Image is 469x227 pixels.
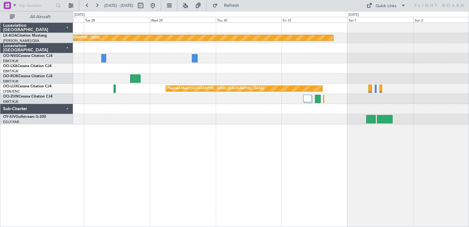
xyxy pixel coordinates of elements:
[84,17,150,22] div: Tue 28
[3,95,52,98] a: OO-ZUNCessna Citation CJ4
[3,74,52,78] a: OO-ROKCessna Citation CJ4
[3,34,47,38] a: LX-AOACitation Mustang
[363,1,409,10] button: Quick Links
[19,1,54,10] input: Trip Number
[3,89,20,94] a: LFSN/ENC
[216,17,282,22] div: Thu 30
[3,79,18,84] a: EBKT/KJK
[3,34,17,38] span: LX-AOA
[3,115,16,119] span: OY-IUV
[3,54,18,58] span: OO-NSG
[150,17,216,22] div: Wed 29
[74,12,85,18] div: [DATE]
[3,95,18,98] span: OO-ZUN
[3,85,17,88] span: OO-LUX
[3,54,52,58] a: OO-NSGCessna Citation CJ4
[3,69,18,74] a: EBKT/KJK
[3,64,17,68] span: OO-LXA
[3,115,46,119] a: OY-IUVGulfstream G-200
[168,84,264,93] div: Planned Maint [GEOGRAPHIC_DATA] ([GEOGRAPHIC_DATA])
[3,64,52,68] a: OO-LXACessna Citation CJ4
[104,3,133,8] span: [DATE] - [DATE]
[281,17,347,22] div: Fri 31
[3,120,19,124] a: EGLF/FAB
[16,15,65,19] span: All Aircraft
[3,85,52,88] a: OO-LUXCessna Citation CJ4
[348,12,359,18] div: [DATE]
[7,12,67,22] button: All Aircraft
[3,59,18,63] a: EBKT/KJK
[3,38,39,43] a: [PERSON_NAME]/QSA
[210,1,246,10] button: Refresh
[3,99,18,104] a: EBKT/KJK
[347,17,413,22] div: Sat 1
[376,3,397,9] div: Quick Links
[219,3,245,8] span: Refresh
[3,74,18,78] span: OO-ROK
